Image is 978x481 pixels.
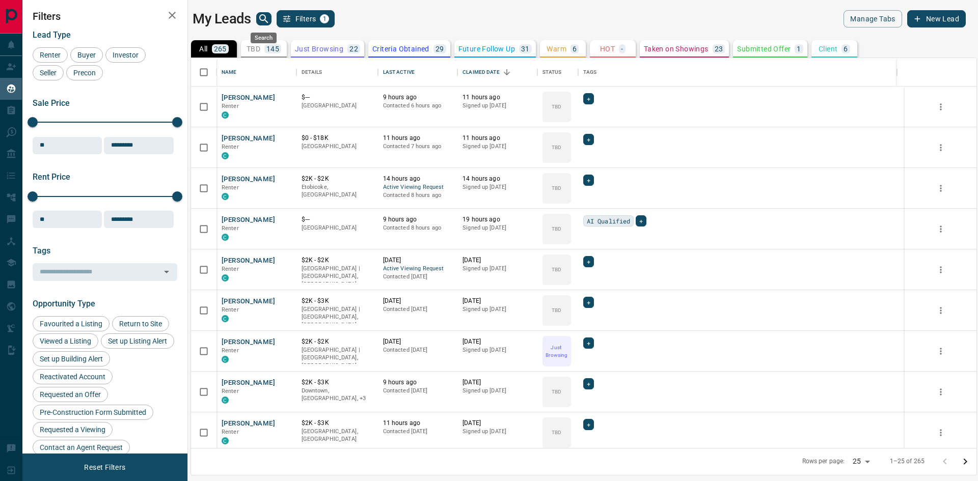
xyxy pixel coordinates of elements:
[463,183,532,191] p: Signed up [DATE]
[33,299,95,308] span: Opportunity Type
[302,378,373,387] p: $2K - $3K
[222,111,229,119] div: condos.ca
[547,45,566,52] p: Warm
[36,337,95,345] span: Viewed a Listing
[583,134,594,145] div: +
[463,256,532,265] p: [DATE]
[463,134,532,143] p: 11 hours ago
[222,184,239,191] span: Renter
[101,333,174,349] div: Set up Listing Alert
[463,297,532,305] p: [DATE]
[552,184,561,192] p: TBD
[578,58,897,87] div: Tags
[383,305,453,314] p: Contacted [DATE]
[222,266,239,272] span: Renter
[302,93,373,102] p: $---
[302,346,373,370] p: [GEOGRAPHIC_DATA] | [GEOGRAPHIC_DATA], [GEOGRAPHIC_DATA]
[302,419,373,428] p: $2K - $3K
[797,45,801,52] p: 1
[587,216,631,226] span: AI Qualified
[587,134,590,145] span: +
[552,103,561,110] p: TBD
[349,45,358,52] p: 22
[463,215,532,224] p: 19 hours ago
[463,419,532,428] p: [DATE]
[463,387,532,395] p: Signed up [DATE]
[573,45,577,52] p: 6
[222,347,239,354] span: Renter
[383,215,453,224] p: 9 hours ago
[104,337,171,345] span: Set up Listing Alert
[544,344,570,359] p: Just Browsing
[463,378,532,387] p: [DATE]
[36,373,109,381] span: Reactivated Account
[36,69,60,77] span: Seller
[933,344,948,359] button: more
[907,10,966,27] button: New Lead
[222,356,229,363] div: condos.ca
[222,175,275,184] button: [PERSON_NAME]
[222,93,275,103] button: [PERSON_NAME]
[383,428,453,436] p: Contacted [DATE]
[583,378,594,389] div: +
[199,45,207,52] p: All
[33,405,153,420] div: Pre-Construction Form Submitted
[933,303,948,318] button: more
[266,45,279,52] p: 145
[222,152,229,159] div: condos.ca
[587,338,590,348] span: +
[222,103,239,109] span: Renter
[463,175,532,183] p: 14 hours ago
[537,58,578,87] div: Status
[802,457,845,466] p: Rows per page:
[583,337,594,349] div: +
[33,30,71,40] span: Lead Type
[105,47,146,63] div: Investor
[222,397,229,404] div: condos.ca
[383,378,453,387] p: 9 hours ago
[302,305,373,329] p: [GEOGRAPHIC_DATA] | [GEOGRAPHIC_DATA], [GEOGRAPHIC_DATA]
[372,45,429,52] p: Criteria Obtained
[636,215,646,227] div: +
[383,175,453,183] p: 14 hours ago
[463,265,532,273] p: Signed up [DATE]
[552,429,561,436] p: TBD
[844,10,902,27] button: Manage Tabs
[587,257,590,267] span: +
[383,143,453,151] p: Contacted 7 hours ago
[36,408,150,416] span: Pre-Construction Form Submitted
[383,191,453,200] p: Contacted 8 hours ago
[463,102,532,110] p: Signed up [DATE]
[33,10,177,22] h2: Filters
[849,454,873,469] div: 25
[600,45,615,52] p: HOT
[383,337,453,346] p: [DATE]
[458,45,515,52] p: Future Follow Up
[70,47,103,63] div: Buyer
[302,224,373,232] p: [GEOGRAPHIC_DATA]
[552,266,561,273] p: TBD
[383,256,453,265] p: [DATE]
[463,428,532,436] p: Signed up [DATE]
[222,306,239,313] span: Renter
[552,306,561,314] p: TBD
[33,440,130,455] div: Contact an Agent Request
[583,93,594,104] div: +
[552,388,561,395] p: TBD
[639,216,643,226] span: +
[302,143,373,151] p: [GEOGRAPHIC_DATA]
[890,457,925,466] p: 1–25 of 265
[383,419,453,428] p: 11 hours ago
[383,265,453,273] span: Active Viewing Request
[302,215,373,224] p: $---
[583,58,597,87] div: Tags
[587,379,590,389] span: +
[933,262,948,277] button: more
[159,265,174,279] button: Open
[33,316,110,331] div: Favourited a Listing
[296,58,378,87] div: Details
[583,419,594,430] div: +
[302,175,373,183] p: $2K - $2K
[222,437,229,444] div: condos.ca
[222,337,275,347] button: [PERSON_NAME]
